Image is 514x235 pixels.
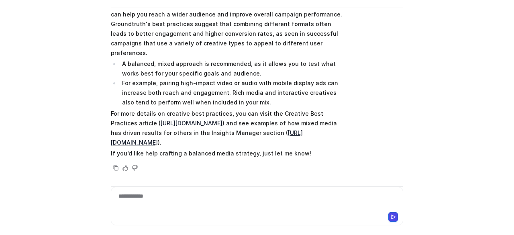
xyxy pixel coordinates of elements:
li: For example, pairing high-impact video or audio with mobile display ads can increase both reach a... [120,78,346,107]
p: For more details on creative best practices, you can visit the Creative Best Practices article ( ... [111,109,346,147]
a: [URL][DOMAIN_NAME] [161,120,222,127]
a: [URL][DOMAIN_NAME] [111,129,303,146]
li: A balanced, mixed approach is recommended, as it allows you to test what works best for your spec... [120,59,346,78]
p: If you’d like help crafting a balanced media strategy, just let me know! [111,149,346,158]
